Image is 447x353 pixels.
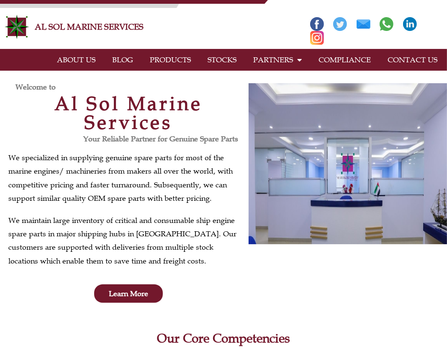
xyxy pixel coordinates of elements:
[8,151,244,205] p: We specialized in supplying genuine spare parts for most of the marine engines/ machineries from ...
[15,83,249,91] h3: Welcome to
[94,284,163,303] a: Learn More
[109,290,148,297] span: Learn More
[49,50,104,69] a: ABOUT US
[4,14,29,39] img: Alsolmarine-logo
[104,50,141,69] a: BLOG
[8,94,249,132] h2: Al Sol Marine Services
[8,135,238,143] h3: Your Reliable Partner for Genuine Spare Parts
[379,50,446,69] a: CONTACT US
[8,214,244,268] p: We maintain large inventory of critical and consumable ship engine spare parts in major shipping ...
[26,332,420,345] h2: Our Core Competencies
[199,50,245,69] a: STOCKS
[310,50,379,69] a: COMPLIANCE
[141,50,199,69] a: PRODUCTS
[35,22,144,32] a: AL SOL MARINE SERVICES
[245,50,310,69] a: PARTNERS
